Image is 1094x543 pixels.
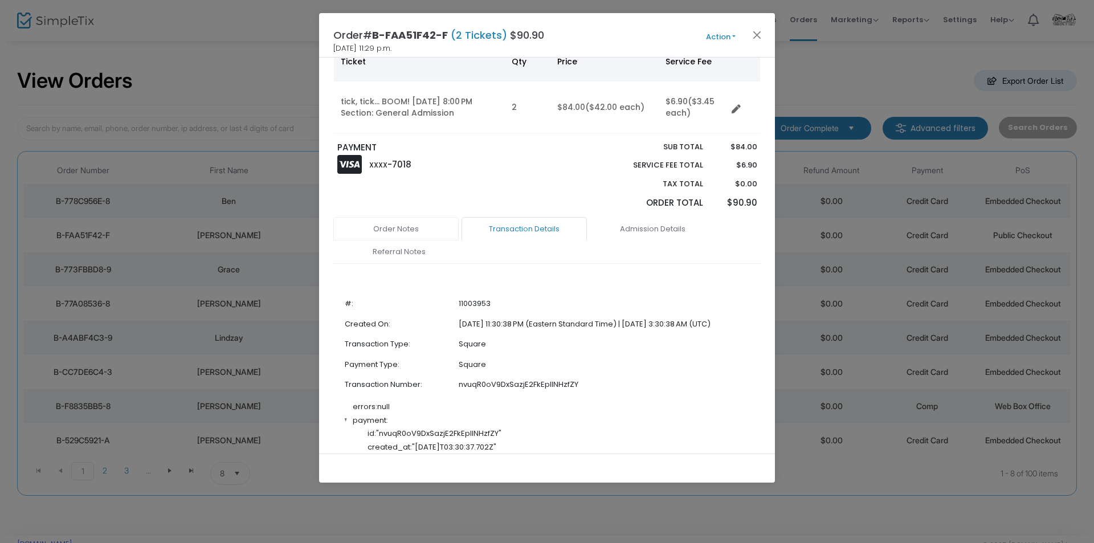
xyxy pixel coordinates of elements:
span: XXXX [369,160,387,170]
h4: Order# $90.90 [333,27,544,43]
button: Action [687,31,755,43]
td: $6.90 [659,81,727,133]
span: "nvuqR0oV9DxSazjE2FkEpIINHzfZY" [376,428,501,439]
p: $90.90 [714,197,757,210]
a: Admission Details [590,217,715,241]
span: "[DATE]T03:30:37.702Z" [412,442,496,452]
span: B-FAA51F42-F [372,28,448,42]
p: Sub total [606,141,703,153]
td: $84.00 [550,81,659,133]
th: Ticket [334,42,505,81]
p: $0.00 [714,178,757,190]
span: [DATE] 11:29 p.m. [333,43,391,54]
a: Order Notes [333,217,459,241]
p: Order Total [606,197,703,210]
td: #: [345,293,459,314]
div: Data table [334,42,760,133]
td: Payment Type: [345,354,459,375]
td: 2 [505,81,550,133]
td: 11003953 [459,293,749,314]
td: nvuqR0oV9DxSazjE2FkEpIINHzfZY [459,374,749,395]
th: Qty [505,42,550,81]
td: Transaction Type: [345,334,459,354]
span: -7018 [387,158,411,170]
a: Transaction Details [462,217,587,241]
td: Created On: [345,314,459,334]
p: $84.00 [714,141,757,153]
p: $6.90 [714,160,757,171]
span: (2 Tickets) [448,28,510,42]
span: : [410,442,412,452]
a: Referral Notes [336,240,462,264]
span: errors [353,401,375,412]
p: PAYMENT [337,141,542,154]
button: Close [750,27,765,42]
p: Service Fee Total [606,160,703,171]
td: Square [459,334,749,354]
p: Tax Total [606,178,703,190]
td: Transaction Number: [345,374,459,395]
span: ($42.00 each) [585,101,644,113]
th: Service Fee [659,42,727,81]
span: null [377,401,390,412]
span: created_at [368,442,410,452]
td: [DATE] 11:30:38 PM (Eastern Standard Time) | [DATE] 3:30:38 AM (UTC) [459,314,749,334]
span: payment [353,415,386,426]
span: ($3.45 each) [666,96,715,119]
span: id [368,428,374,439]
th: Price [550,42,659,81]
span: : [374,428,376,439]
td: Square [459,354,749,375]
span: : [386,415,388,426]
td: tick, tick... BOOM! [DATE] 8:00 PM Section: General Admission [334,81,505,133]
span: : [375,401,377,412]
